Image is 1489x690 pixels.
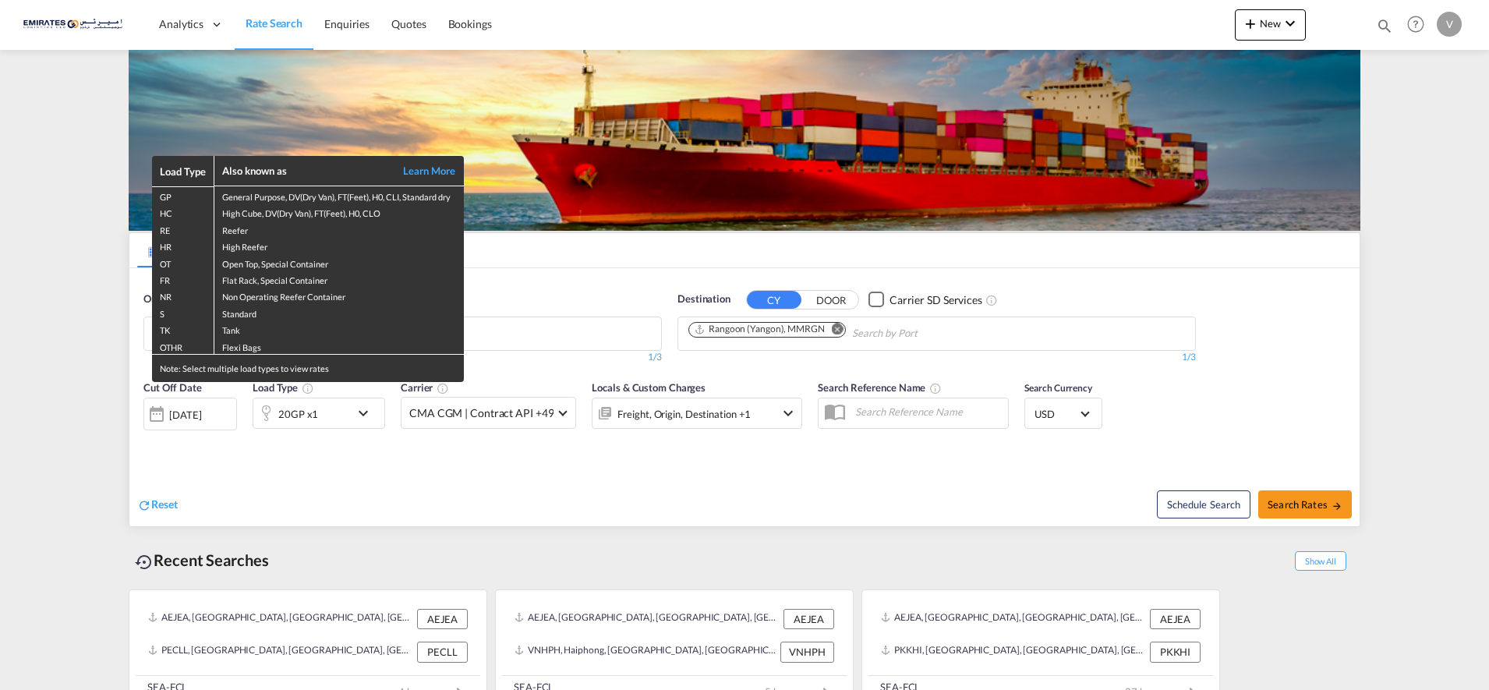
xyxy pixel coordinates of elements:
td: Reefer [214,221,464,237]
td: Tank [214,320,464,337]
td: NR [152,287,214,303]
td: GP [152,186,214,203]
td: HR [152,237,214,253]
th: Load Type [152,156,214,186]
td: Flexi Bags [214,338,464,355]
div: Note: Select multiple load types to view rates [152,355,464,382]
td: High Cube, DV(Dry Van), FT(Feet), H0, CLO [214,203,464,220]
td: Open Top, Special Container [214,254,464,271]
td: Standard [214,304,464,320]
td: TK [152,320,214,337]
td: S [152,304,214,320]
a: Learn More [386,164,456,178]
td: FR [152,271,214,287]
td: Flat Rack, Special Container [214,271,464,287]
td: General Purpose, DV(Dry Van), FT(Feet), H0, CLI, Standard dry [214,186,464,203]
td: Non Operating Reefer Container [214,287,464,303]
td: OT [152,254,214,271]
div: Also known as [222,164,386,178]
td: OTHR [152,338,214,355]
td: HC [152,203,214,220]
td: RE [152,221,214,237]
td: High Reefer [214,237,464,253]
